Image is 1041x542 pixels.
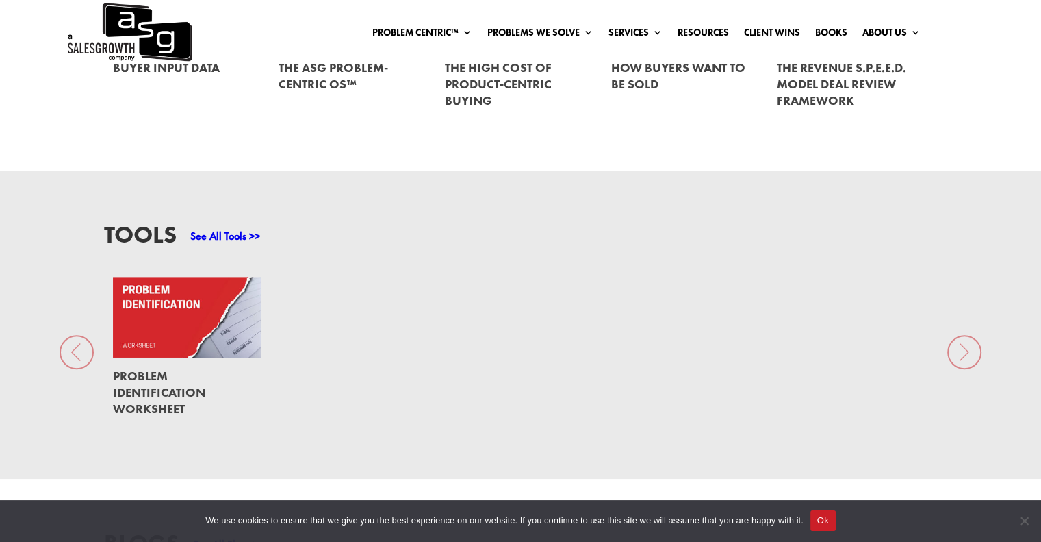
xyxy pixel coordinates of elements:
a: About Us [862,27,921,42]
a: Client Wins [744,27,800,42]
a: Resources [678,27,729,42]
a: Books [815,27,847,42]
a: Problems We Solve [487,27,593,42]
a: See All Tools >> [190,229,260,243]
span: No [1017,514,1031,528]
button: Ok [810,510,836,531]
span: We use cookies to ensure that we give you the best experience on our website. If you continue to ... [205,514,803,528]
a: Problem Centric™ [372,27,472,42]
a: Services [608,27,663,42]
h3: Tools [104,223,177,254]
